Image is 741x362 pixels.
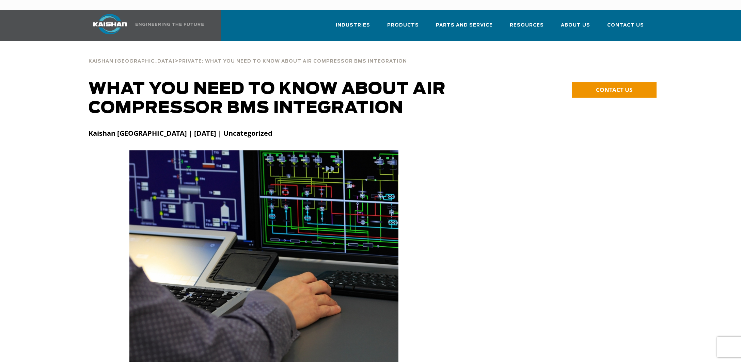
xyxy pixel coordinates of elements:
[607,21,644,29] span: Contact Us
[89,80,509,118] h1: What You Need to Know about Air Compressor BMS Integration
[561,16,590,39] a: About Us
[89,58,175,64] a: Kaishan [GEOGRAPHIC_DATA]
[510,21,544,29] span: Resources
[84,10,205,41] a: Kaishan USA
[436,21,493,29] span: Parts and Service
[89,59,175,64] span: Kaishan [GEOGRAPHIC_DATA]
[336,21,370,29] span: Industries
[436,16,493,39] a: Parts and Service
[607,16,644,39] a: Contact Us
[336,16,370,39] a: Industries
[387,21,419,29] span: Products
[561,21,590,29] span: About Us
[178,59,407,64] span: Private: What You Need to Know about Air Compressor BMS Integration
[89,129,272,138] strong: Kaishan [GEOGRAPHIC_DATA] | [DATE] | Uncategorized
[510,16,544,39] a: Resources
[89,51,407,67] div: >
[572,82,657,98] a: CONTACT US
[84,14,136,34] img: kaishan logo
[136,23,204,26] img: Engineering the future
[596,86,632,94] span: CONTACT US
[387,16,419,39] a: Products
[178,58,407,64] a: Private: What You Need to Know about Air Compressor BMS Integration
